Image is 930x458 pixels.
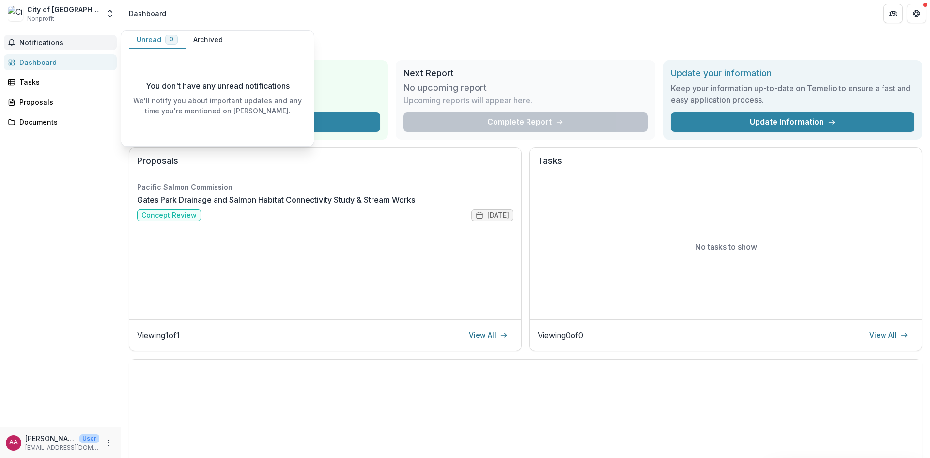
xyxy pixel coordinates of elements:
div: City of [GEOGRAPHIC_DATA] [27,4,99,15]
div: Documents [19,117,109,127]
p: User [79,434,99,443]
div: Tasks [19,77,109,87]
h3: No upcoming report [403,82,487,93]
p: We'll notify you about important updates and any time you're mentioned on [PERSON_NAME]. [129,95,306,116]
a: Proposals [4,94,117,110]
h2: Next Report [403,68,647,79]
a: Dashboard [4,54,117,70]
a: Documents [4,114,117,130]
span: Notifications [19,39,113,47]
p: [PERSON_NAME] [PERSON_NAME] [25,433,76,443]
div: Proposals [19,97,109,107]
a: Gates Park Drainage and Salmon Habitat Connectivity Study & Stream Works [137,194,415,205]
button: Archived [186,31,231,49]
p: [EMAIL_ADDRESS][DOMAIN_NAME] [25,443,99,452]
p: No tasks to show [695,241,757,253]
a: View All [864,328,914,343]
p: Viewing 1 of 1 [137,330,180,341]
button: Open entity switcher [103,4,117,23]
p: You don't have any unread notifications [146,80,290,92]
button: More [103,437,115,449]
h1: Dashboard [129,35,922,52]
button: Partners [883,4,903,23]
a: Tasks [4,74,117,90]
button: Unread [129,31,186,49]
span: 0 [170,36,173,43]
h2: Proposals [137,156,513,174]
button: Get Help [907,4,926,23]
span: Nonprofit [27,15,54,23]
nav: breadcrumb [125,6,170,20]
div: Dashboard [19,57,109,67]
h2: Update your information [671,68,914,79]
p: Upcoming reports will appear here. [403,95,532,106]
a: Update Information [671,112,914,132]
img: City of Port Coquitlam [8,6,23,21]
div: Ajai Varghese Alex [9,440,18,446]
button: Notifications [4,35,117,50]
h3: Keep your information up-to-date on Temelio to ensure a fast and easy application process. [671,82,914,106]
h2: Tasks [538,156,914,174]
p: Viewing 0 of 0 [538,330,583,341]
a: View All [463,328,513,343]
div: Dashboard [129,8,166,18]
